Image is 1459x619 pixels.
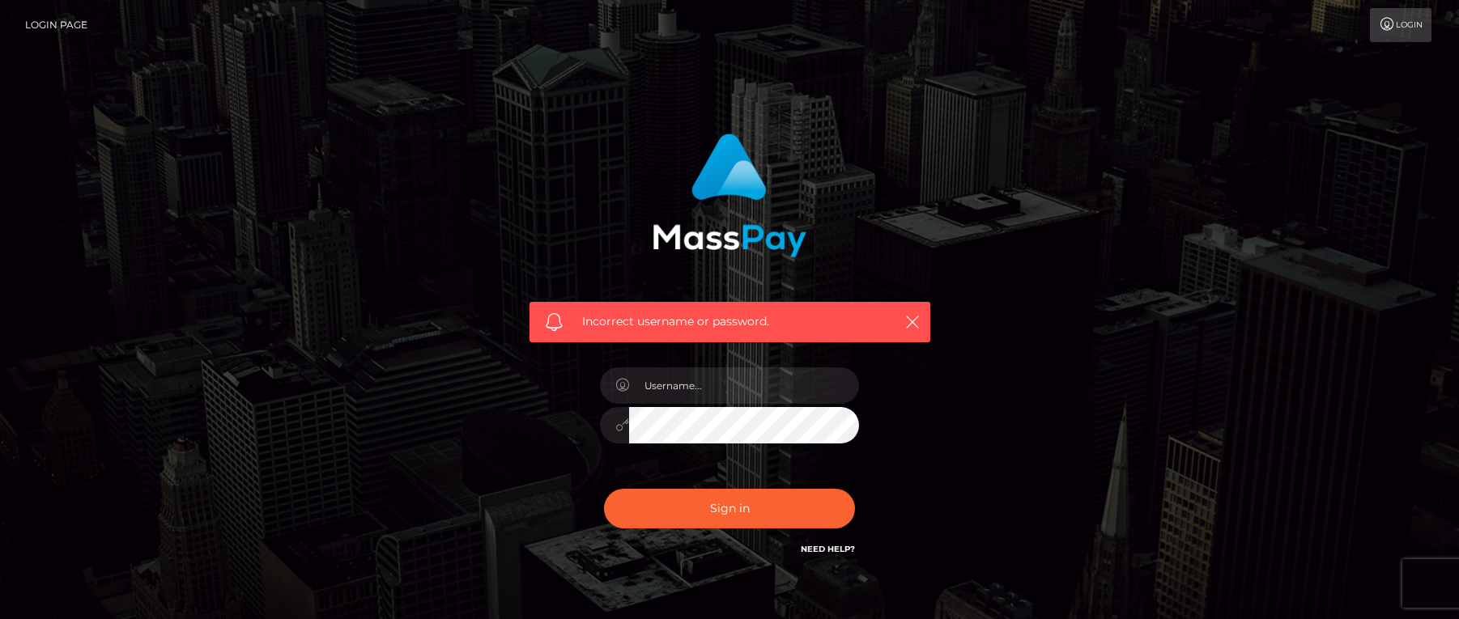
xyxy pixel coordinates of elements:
[604,489,855,528] button: Sign in
[653,134,806,257] img: MassPay Login
[25,8,87,42] a: Login Page
[801,544,855,554] a: Need Help?
[1370,8,1431,42] a: Login
[629,367,859,404] input: Username...
[582,313,878,330] span: Incorrect username or password.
